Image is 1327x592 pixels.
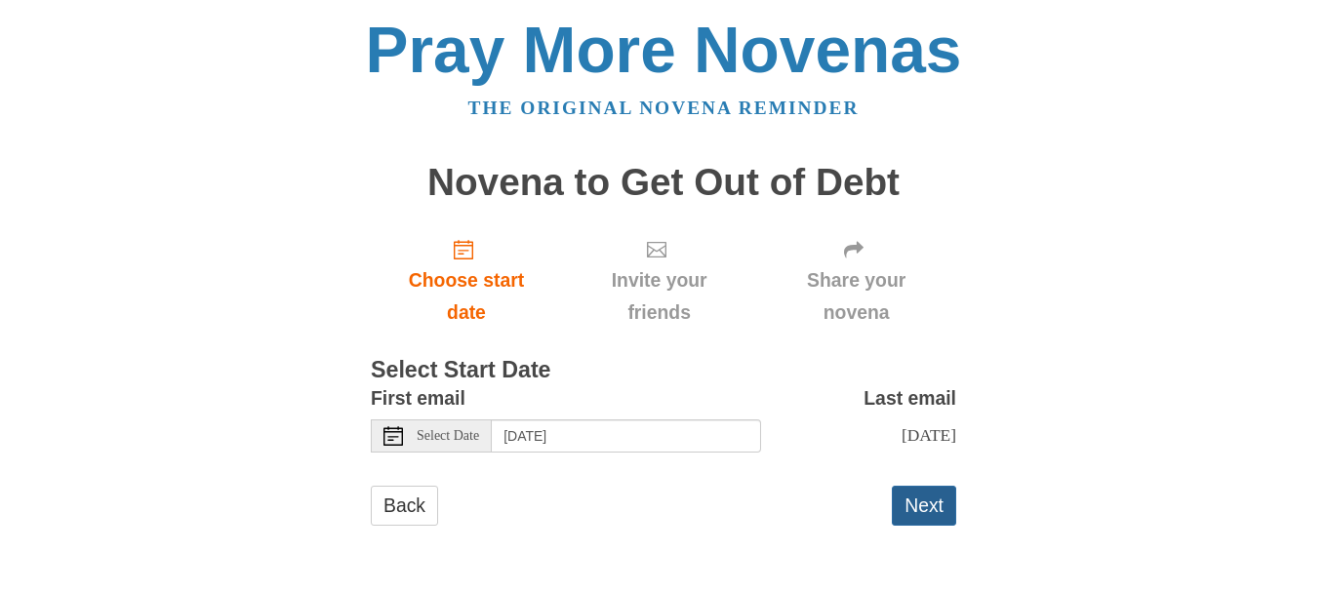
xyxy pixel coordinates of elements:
span: [DATE] [902,425,956,445]
a: Pray More Novenas [366,14,962,86]
label: First email [371,382,465,414]
label: Last email [864,382,956,414]
a: Choose start date [371,222,562,338]
h1: Novena to Get Out of Debt [371,162,956,204]
button: Next [892,486,956,526]
span: Invite your friends [582,264,737,329]
div: Click "Next" to confirm your start date first. [756,222,956,338]
h3: Select Start Date [371,358,956,383]
span: Share your novena [776,264,937,329]
a: The original novena reminder [468,98,860,118]
span: Select Date [417,429,479,443]
a: Back [371,486,438,526]
span: Choose start date [390,264,543,329]
div: Click "Next" to confirm your start date first. [562,222,756,338]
